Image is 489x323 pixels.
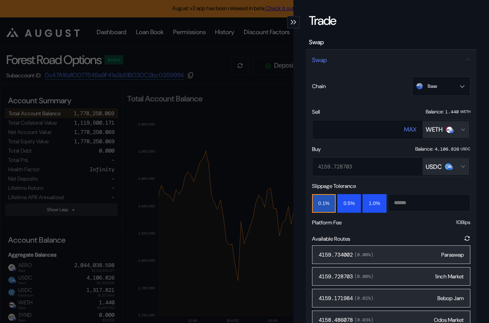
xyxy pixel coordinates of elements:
button: 1.0% [362,194,386,213]
div: 4159.728703 [319,273,373,280]
div: 4159.734002 [319,251,373,258]
div: Base [418,83,437,89]
button: 0.1% [312,194,336,213]
button: Open menu for selecting token for payment [423,121,469,138]
div: Bebop Jam [437,295,464,302]
div: 1.440 [445,109,459,115]
span: ( 0.00 %) [353,252,373,258]
div: Slippage Tolerance [312,182,356,189]
button: MAX [404,120,416,139]
img: weth.png [446,126,453,133]
div: 4159.171984 [319,295,373,302]
div: 4159.728703 [318,163,352,170]
div: USDC [461,147,470,151]
div: 10 Bips [456,219,470,226]
span: ( 0.00 %) [353,273,373,280]
img: base-BpWWO12p.svg [416,83,423,89]
div: Trade [309,12,336,29]
button: 0.5% [337,194,361,213]
div: Swap [312,56,327,64]
img: base-BpWWO12p.svg [448,165,453,170]
div: WETH [460,109,470,114]
div: USDC [426,163,442,171]
img: base-BpWWO12p.svg [449,129,454,133]
span: ( 0.02 %) [353,295,373,301]
div: Chain [312,83,326,90]
div: Balance: [426,109,444,115]
button: Open menu for selecting token for payment [423,158,469,175]
button: Open menu [412,76,470,96]
div: 4,106.826 [435,146,459,152]
div: Paraswap [441,251,464,258]
div: Buy [312,146,321,153]
div: WETH [426,125,442,134]
div: Swap [309,38,324,46]
div: Sell [312,108,320,115]
div: MAX [404,125,416,134]
span: ( 0.03 %) [353,317,373,323]
div: Balance: [415,146,433,152]
img: usdc.png [445,163,452,170]
div: 1inch Market [435,273,464,280]
div: Platform Fee [312,219,342,226]
div: Available Routes [312,232,350,245]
